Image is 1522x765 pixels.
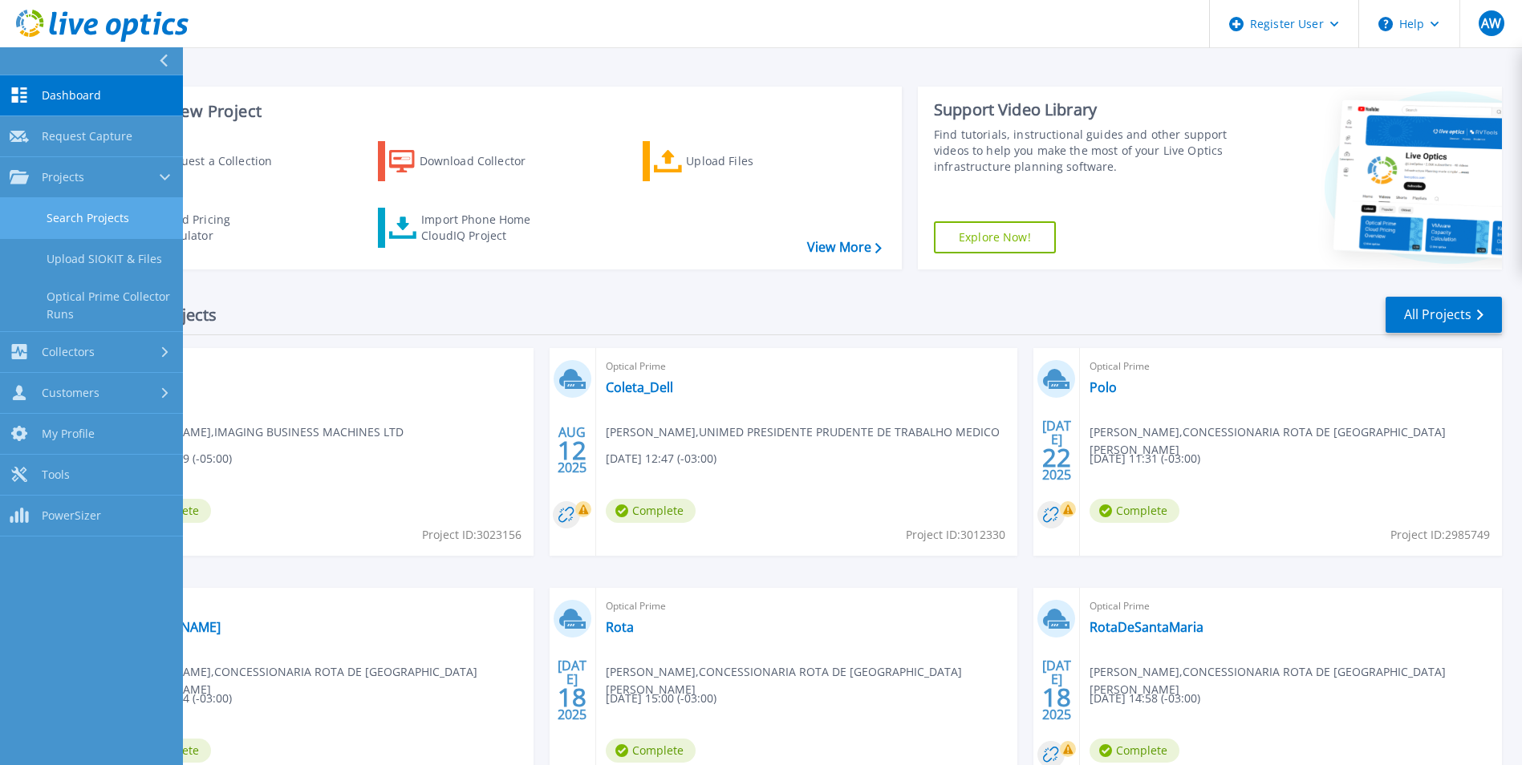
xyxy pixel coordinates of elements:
[42,386,99,400] span: Customers
[1090,379,1117,395] a: Polo
[1090,358,1492,375] span: Optical Prime
[1090,619,1203,635] a: RotaDeSantaMaria
[807,240,882,255] a: View More
[157,212,286,244] div: Cloud Pricing Calculator
[686,145,814,177] div: Upload Files
[1390,526,1490,544] span: Project ID: 2985749
[42,88,101,103] span: Dashboard
[1042,451,1071,464] span: 22
[42,508,101,523] span: PowerSizer
[421,212,546,244] div: Import Phone Home CloudIQ Project
[160,145,288,177] div: Request a Collection
[1090,423,1502,459] span: [PERSON_NAME] , CONCESSIONARIA ROTA DE [GEOGRAPHIC_DATA][PERSON_NAME]
[1041,421,1072,480] div: [DATE] 2025
[42,467,70,482] span: Tools
[1481,17,1501,30] span: AW
[114,141,293,181] a: Request a Collection
[378,141,557,181] a: Download Collector
[934,127,1232,175] div: Find tutorials, instructional guides and other support videos to help you make the most of your L...
[606,739,696,763] span: Complete
[1042,690,1071,704] span: 18
[606,423,1000,441] span: [PERSON_NAME] , UNIMED PRESIDENTE PRUDENTE DE TRABALHO MEDICO
[606,663,1018,698] span: [PERSON_NAME] , CONCESSIONARIA ROTA DE [GEOGRAPHIC_DATA][PERSON_NAME]
[906,526,1005,544] span: Project ID: 3012330
[1090,499,1179,523] span: Complete
[42,129,132,144] span: Request Capture
[1041,661,1072,719] div: [DATE] 2025
[557,661,587,719] div: [DATE] 2025
[606,690,716,707] span: [DATE] 15:00 (-03:00)
[643,141,822,181] a: Upload Files
[606,619,634,635] a: Rota
[1090,663,1502,698] span: [PERSON_NAME] , CONCESSIONARIA ROTA DE [GEOGRAPHIC_DATA][PERSON_NAME]
[114,103,881,120] h3: Start a New Project
[557,421,587,480] div: AUG 2025
[42,170,84,184] span: Projects
[1090,597,1492,615] span: Optical Prime
[1090,690,1200,707] span: [DATE] 14:58 (-03:00)
[1090,739,1179,763] span: Complete
[606,450,716,467] span: [DATE] 12:47 (-03:00)
[420,145,548,177] div: Download Collector
[558,443,586,457] span: 12
[121,423,404,441] span: [PERSON_NAME] , IMAGING BUSINESS MACHINES LTD
[42,345,95,359] span: Collectors
[121,663,534,698] span: [PERSON_NAME] , CONCESSIONARIA ROTA DE [GEOGRAPHIC_DATA][PERSON_NAME]
[934,221,1056,253] a: Explore Now!
[114,208,293,248] a: Cloud Pricing Calculator
[121,597,524,615] span: Optical Prime
[606,597,1009,615] span: Optical Prime
[1386,297,1502,333] a: All Projects
[42,427,95,441] span: My Profile
[121,358,524,375] span: Optical Prime
[558,690,586,704] span: 18
[1090,450,1200,467] span: [DATE] 11:31 (-03:00)
[606,499,696,523] span: Complete
[606,358,1009,375] span: Optical Prime
[422,526,522,544] span: Project ID: 3023156
[606,379,673,395] a: Coleta_Dell
[934,99,1232,120] div: Support Video Library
